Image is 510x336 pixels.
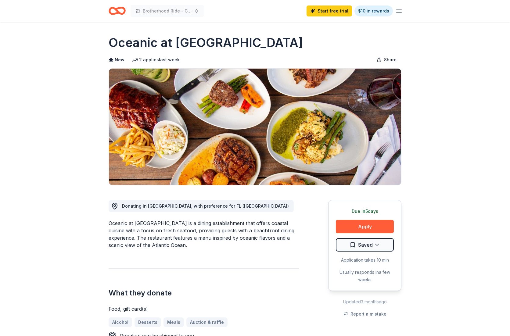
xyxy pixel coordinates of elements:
[132,56,180,63] div: 2 applies last week
[109,34,303,51] h1: Oceanic at [GEOGRAPHIC_DATA]
[343,310,386,318] button: Report a mistake
[336,238,394,252] button: Saved
[336,220,394,233] button: Apply
[328,298,401,306] div: Updated 3 months ago
[372,54,401,66] button: Share
[109,69,401,185] img: Image for Oceanic at Pompano Beach
[109,220,299,249] div: Oceanic at [GEOGRAPHIC_DATA] is a dining establishment that offers coastal cuisine with a focus o...
[307,5,352,16] a: Start free trial
[186,317,228,327] a: Auction & raffle
[143,7,192,15] span: Brotherhood Ride - Cycling for Fallen Heroes
[109,305,299,313] div: Food, gift card(s)
[384,56,397,63] span: Share
[336,208,394,215] div: Due in 5 days
[336,256,394,264] div: Application takes 10 min
[354,5,393,16] a: $10 in rewards
[336,269,394,283] div: Usually responds in a few weeks
[358,241,373,249] span: Saved
[131,5,204,17] button: Brotherhood Ride - Cycling for Fallen Heroes
[122,203,289,209] span: Donating in [GEOGRAPHIC_DATA], with preference for FL ([GEOGRAPHIC_DATA])
[109,288,299,298] h2: What they donate
[109,4,126,18] a: Home
[163,317,184,327] a: Meals
[109,317,132,327] a: Alcohol
[135,317,161,327] a: Desserts
[115,56,124,63] span: New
